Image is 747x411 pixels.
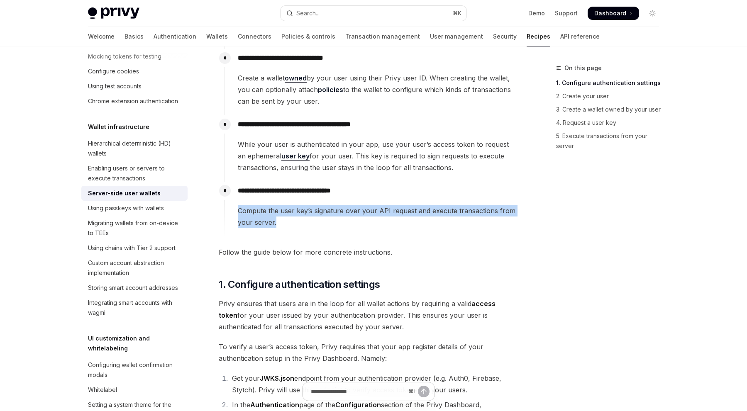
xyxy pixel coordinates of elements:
a: Policies & controls [281,27,335,46]
div: Hierarchical deterministic (HD) wallets [88,139,183,158]
img: light logo [88,7,139,19]
div: Configure cookies [88,66,139,76]
a: Using chains with Tier 2 support [81,241,188,255]
div: Integrating smart accounts with wagmi [88,298,183,318]
a: policies [318,85,343,94]
a: 1. Configure authentication settings [556,76,666,90]
div: Using chains with Tier 2 support [88,243,176,253]
strong: JWKS.json [260,374,294,382]
h5: Wallet infrastructure [88,122,149,132]
a: Using passkeys with wallets [81,201,188,216]
div: Chrome extension authentication [88,96,178,106]
a: Support [555,9,578,17]
a: user key [281,152,310,161]
a: Whitelabel [81,382,188,397]
a: Authentication [154,27,196,46]
a: Migrating wallets from on-device to TEEs [81,216,188,241]
a: API reference [560,27,600,46]
a: Wallets [206,27,228,46]
div: Using passkeys with wallets [88,203,164,213]
a: Transaction management [345,27,420,46]
span: To verify a user’s access token, Privy requires that your app register details of your authentica... [219,341,518,364]
span: Create a wallet by your user using their Privy user ID. When creating the wallet, you can optiona... [238,72,518,107]
span: On this page [564,63,602,73]
a: 5. Execute transactions from your server [556,129,666,153]
div: Custom account abstraction implementation [88,258,183,278]
a: Using test accounts [81,79,188,94]
span: While your user is authenticated in your app, use your user’s access token to request an ephemera... [238,139,518,173]
a: User management [430,27,483,46]
h5: UI customization and whitelabeling [88,333,188,353]
a: 2. Create your user [556,90,666,103]
input: Ask a question... [311,382,405,401]
span: Compute the user key’s signature over your API request and execute transactions from your server. [238,205,518,228]
span: Dashboard [594,9,626,17]
a: Chrome extension authentication [81,94,188,109]
a: Hierarchical deterministic (HD) wallets [81,136,188,161]
a: Enabling users or servers to execute transactions [81,161,188,186]
button: Send message [418,386,430,397]
div: Enabling users or servers to execute transactions [88,163,183,183]
a: Configuring wallet confirmation modals [81,357,188,382]
div: Storing smart account addresses [88,283,178,293]
div: Server-side user wallets [88,188,161,198]
a: Basics [124,27,144,46]
a: Dashboard [588,7,639,20]
a: Security [493,27,517,46]
a: Recipes [527,27,550,46]
div: Configuring wallet confirmation modals [88,360,183,380]
a: Connectors [238,27,271,46]
div: Using test accounts [88,81,142,91]
div: Migrating wallets from on-device to TEEs [88,218,183,238]
span: Follow the guide below for more concrete instructions. [219,246,518,258]
a: Server-side user wallets [81,186,188,201]
span: 1. Configure authentication settings [219,278,380,291]
a: Demo [528,9,545,17]
button: Toggle dark mode [646,7,659,20]
a: Custom account abstraction implementation [81,255,188,280]
a: Welcome [88,27,115,46]
a: 4. Request a user key [556,116,666,129]
span: Privy ensures that users are in the loop for all wallet actions by requiring a valid for your use... [219,298,518,333]
a: Storing smart account addresses [81,280,188,295]
a: 3. Create a wallet owned by your user [556,103,666,116]
a: Configure cookies [81,64,188,79]
div: Search... [296,8,320,18]
div: Whitelabel [88,385,117,395]
li: Get your endpoint from your authentication provider (e.g. Auth0, Firebase, Stytch). Privy will us... [229,372,518,396]
button: Open search [281,6,466,21]
span: ⌘ K [453,10,461,17]
a: owned [285,74,307,83]
a: Integrating smart accounts with wagmi [81,295,188,320]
